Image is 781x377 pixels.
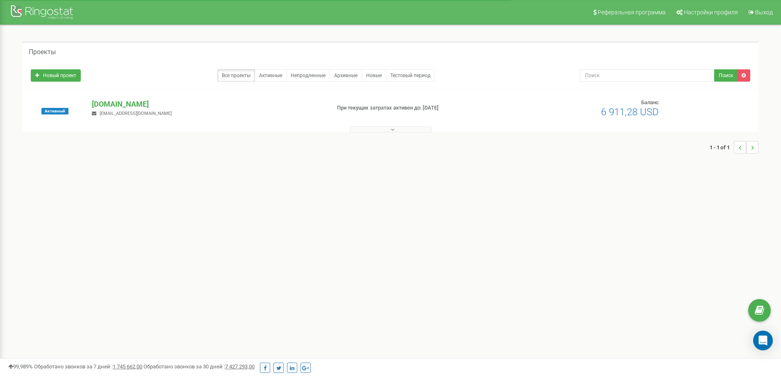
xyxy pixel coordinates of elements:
p: При текущих затратах активен до: [DATE] [337,104,508,112]
a: Новый проект [31,69,81,82]
a: Тестовый период [386,69,435,82]
u: 7 427 293,00 [225,363,255,370]
h5: Проекты [29,48,56,56]
a: Активные [255,69,287,82]
span: Реферальная программа [598,9,666,16]
span: Активный [41,108,68,114]
a: Архивные [330,69,362,82]
span: 99,989% [8,363,33,370]
a: Новые [362,69,386,82]
u: 1 745 662,00 [113,363,142,370]
p: [DOMAIN_NAME] [92,99,323,110]
span: Выход [755,9,773,16]
span: Обработано звонков за 30 дней : [143,363,255,370]
nav: ... [710,133,758,162]
input: Поиск [580,69,715,82]
span: Настройки профиля [684,9,738,16]
span: Баланс [641,99,659,105]
span: [EMAIL_ADDRESS][DOMAIN_NAME] [100,111,172,116]
span: 1 - 1 of 1 [710,141,734,153]
a: Все проекты [217,69,255,82]
div: Open Intercom Messenger [753,331,773,350]
a: Непродленные [286,69,330,82]
span: 6 911,28 USD [601,106,659,118]
span: Обработано звонков за 7 дней : [34,363,142,370]
button: Поиск [714,69,738,82]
